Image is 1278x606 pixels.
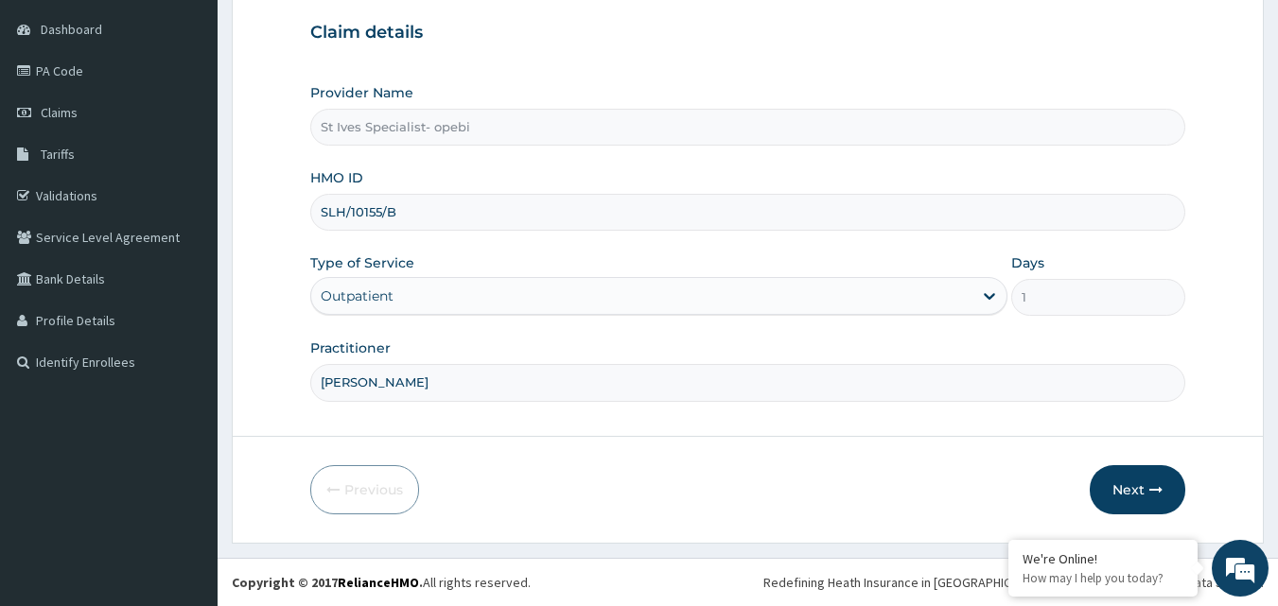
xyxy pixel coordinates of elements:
[310,168,363,187] label: HMO ID
[41,104,78,121] span: Claims
[310,338,391,357] label: Practitioner
[1090,465,1185,514] button: Next
[310,364,1186,401] input: Enter Name
[321,286,394,305] div: Outpatient
[232,574,423,591] strong: Copyright © 2017 .
[310,83,413,102] label: Provider Name
[763,573,1264,592] div: Redefining Heath Insurance in [GEOGRAPHIC_DATA] using Telemedicine and Data Science!
[338,574,419,591] a: RelianceHMO
[98,106,318,130] div: Chat with us now
[1011,253,1044,272] label: Days
[9,405,360,471] textarea: Type your message and hit 'Enter'
[310,194,1186,231] input: Enter HMO ID
[310,9,356,55] div: Minimize live chat window
[1023,550,1183,567] div: We're Online!
[310,23,1186,43] h3: Claim details
[1023,570,1183,586] p: How may I help you today?
[41,146,75,163] span: Tariffs
[35,95,77,142] img: d_794563401_company_1708531726252_794563401
[310,253,414,272] label: Type of Service
[218,558,1278,606] footer: All rights reserved.
[41,21,102,38] span: Dashboard
[310,465,419,514] button: Previous
[110,182,261,373] span: We're online!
